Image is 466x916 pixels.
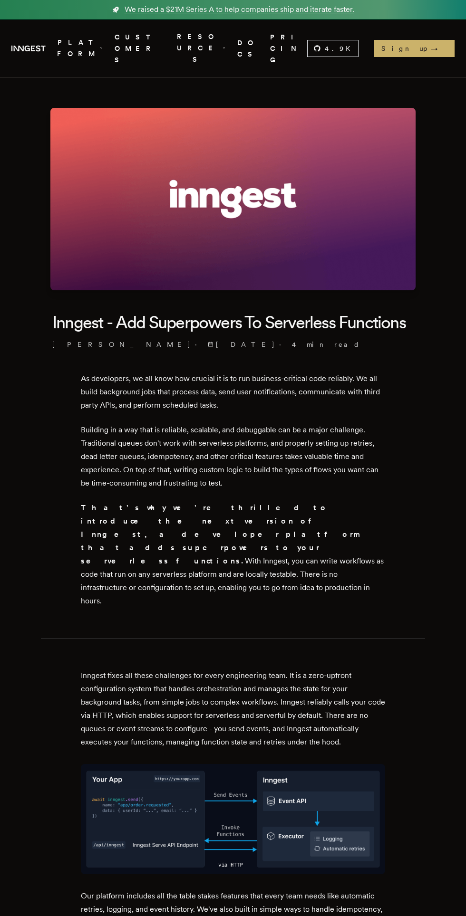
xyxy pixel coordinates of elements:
a: [PERSON_NAME] [52,340,191,349]
span: 4.9 K [325,44,356,53]
a: Sign up [374,40,455,57]
span: → [431,44,447,53]
span: [DATE] [208,340,275,349]
button: RESOURCES [174,31,226,66]
span: We raised a $21M Series A to help companies ship and iterate faster. [125,4,354,15]
h1: Inngest - Add Superpowers To Serverless Functions [52,313,414,332]
strong: That's why we're thrilled to introduce the next version of Inngest, a developer platform that add... [81,503,360,565]
span: PLATFORM [57,37,103,60]
a: DOCS [237,31,259,66]
button: PLATFORM [57,31,103,66]
img: How Inngest works [81,764,385,874]
span: 4 min read [292,340,360,349]
a: PRICING [270,31,307,66]
a: CUSTOMERS [115,31,163,66]
p: Building in a way that is reliable, scalable, and debuggable can be a major challenge. Traditiona... [81,423,385,490]
p: With Inngest, you can write workflows as code that run on any serverless platform and are locally... [81,501,385,608]
p: Inngest fixes all these challenges for every engineering team. It is a zero-upfront configuration... [81,669,385,749]
p: As developers, we all know how crucial it is to run business-critical code reliably. We all build... [81,372,385,412]
p: · · [52,340,414,349]
img: Featured image for Inngest - Add Superpowers To Serverless Functions blog post [50,108,416,290]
